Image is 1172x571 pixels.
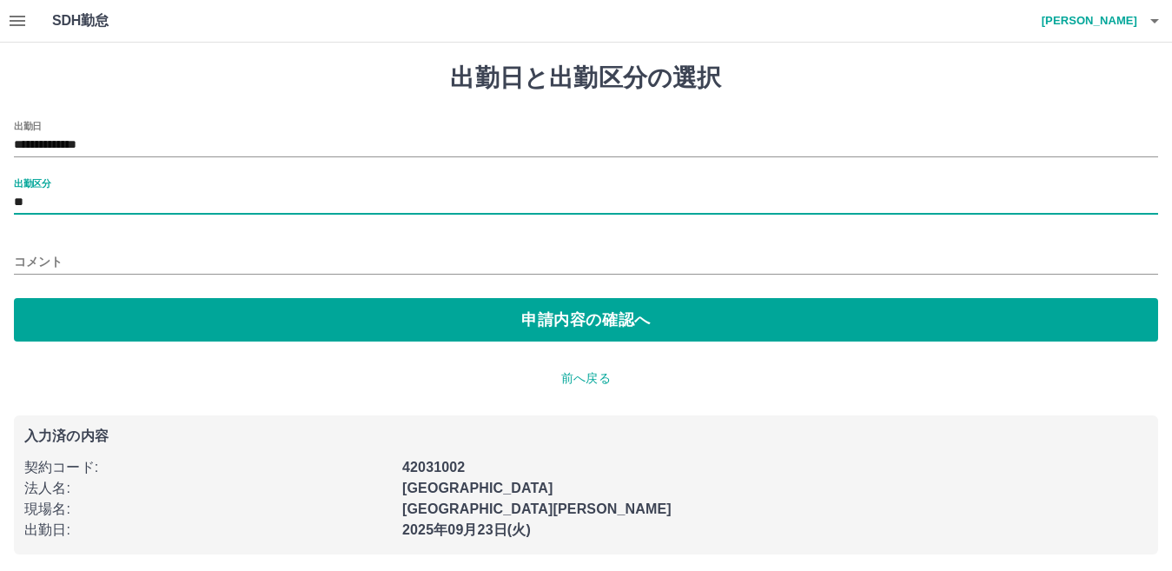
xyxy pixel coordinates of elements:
[24,499,392,520] p: 現場名 :
[14,176,50,189] label: 出勤区分
[24,478,392,499] p: 法人名 :
[402,460,465,475] b: 42031002
[402,522,531,537] b: 2025年09月23日(火)
[14,119,42,132] label: 出勤日
[14,298,1158,342] button: 申請内容の確認へ
[14,369,1158,388] p: 前へ戻る
[24,457,392,478] p: 契約コード :
[14,63,1158,93] h1: 出勤日と出勤区分の選択
[402,501,672,516] b: [GEOGRAPHIC_DATA][PERSON_NAME]
[24,520,392,541] p: 出勤日 :
[24,429,1148,443] p: 入力済の内容
[402,481,553,495] b: [GEOGRAPHIC_DATA]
